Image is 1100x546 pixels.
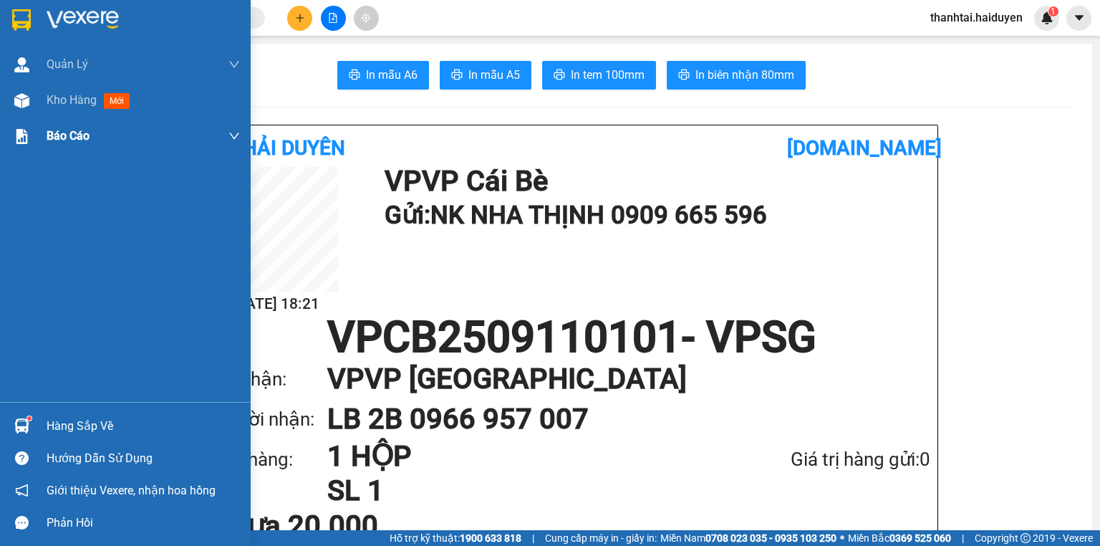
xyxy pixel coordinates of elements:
[542,61,656,90] button: printerIn tem 100mm
[554,69,565,82] span: printer
[667,61,806,90] button: printerIn biên nhận 80mm
[354,6,379,31] button: aim
[122,14,157,29] span: Nhận:
[1021,533,1031,543] span: copyright
[532,530,534,546] span: |
[390,530,521,546] span: Hỗ trợ kỹ thuật:
[12,12,112,29] div: VP Cái Bè
[1041,11,1053,24] img: icon-new-feature
[287,6,312,31] button: plus
[12,14,34,29] span: Gửi:
[213,405,327,434] div: Người nhận:
[104,93,130,109] span: mới
[571,66,645,84] span: In tem 100mm
[1073,11,1086,24] span: caret-down
[361,13,371,23] span: aim
[848,530,951,546] span: Miền Bắc
[47,482,216,499] span: Giới thiệu Vexere, nhận hoa hồng
[15,484,29,497] span: notification
[15,516,29,530] span: message
[327,359,902,399] h1: VP VP [GEOGRAPHIC_DATA]
[12,9,31,31] img: logo-vxr
[385,167,923,196] h1: VP VP Cái Bè
[47,448,240,469] div: Hướng dẫn sử dụng
[27,416,32,421] sup: 1
[1051,6,1056,16] span: 1
[47,127,90,145] span: Báo cáo
[787,136,942,160] b: [DOMAIN_NAME]
[120,92,269,112] div: 20.000
[228,130,240,142] span: down
[889,532,951,544] strong: 0369 525 060
[321,6,346,31] button: file-add
[213,445,327,474] div: Tên hàng:
[213,292,338,316] h2: [DATE] 18:21
[678,69,690,82] span: printer
[385,196,923,235] h1: Gửi: NK NHA THỊNH 0909 665 596
[1048,6,1058,16] sup: 1
[12,64,112,84] div: 0909665596
[122,12,268,47] div: VP [GEOGRAPHIC_DATA]
[120,96,154,111] span: Chưa :
[715,445,930,474] div: Giá trị hàng gửi: 0
[366,66,418,84] span: In mẫu A6
[12,29,112,64] div: NK NHA THỊNH
[295,13,305,23] span: plus
[15,451,29,465] span: question-circle
[213,316,930,359] h1: VPCB2509110101 - VPSG
[327,474,715,508] h1: SL 1
[545,530,657,546] span: Cung cấp máy in - giấy in:
[460,532,521,544] strong: 1900 633 818
[349,69,360,82] span: printer
[705,532,836,544] strong: 0708 023 035 - 0935 103 250
[327,399,902,439] h1: LB 2B 0966 957 007
[962,530,964,546] span: |
[337,61,429,90] button: printerIn mẫu A6
[122,64,268,84] div: 0966957007
[1066,6,1091,31] button: caret-down
[451,69,463,82] span: printer
[122,47,268,64] div: LB 2B
[47,55,88,73] span: Quản Lý
[243,136,345,160] b: Hải Duyên
[468,66,520,84] span: In mẫu A5
[14,129,29,144] img: solution-icon
[228,59,240,70] span: down
[47,512,240,534] div: Phản hồi
[14,57,29,72] img: warehouse-icon
[14,93,29,108] img: warehouse-icon
[440,61,531,90] button: printerIn mẫu A5
[695,66,794,84] span: In biên nhận 80mm
[328,13,338,23] span: file-add
[919,9,1034,27] span: thanhtai.haiduyen
[47,93,97,107] span: Kho hàng
[840,535,844,541] span: ⚪️
[327,439,715,474] h1: 1 HỘP
[660,530,836,546] span: Miền Nam
[14,418,29,434] img: warehouse-icon
[213,365,327,394] div: VP nhận:
[213,512,450,540] div: Chưa 20.000
[47,416,240,437] div: Hàng sắp về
